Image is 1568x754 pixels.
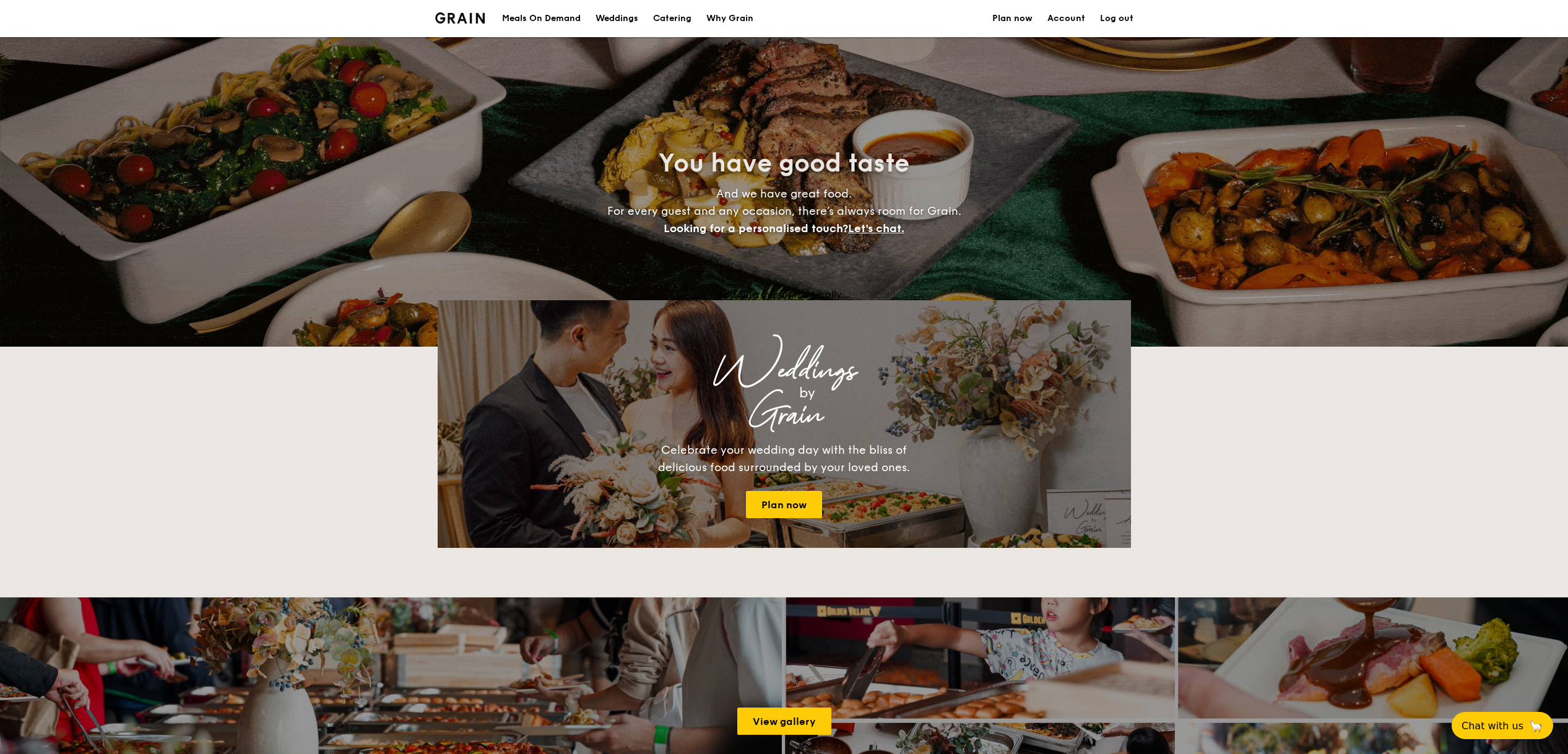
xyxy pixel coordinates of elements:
[645,441,924,476] div: Celebrate your wedding day with the bliss of delicious food surrounded by your loved ones.
[435,12,485,24] img: Grain
[746,491,822,518] a: Plan now
[547,404,1022,427] div: Grain
[547,360,1022,382] div: Weddings
[1528,719,1543,733] span: 🦙
[438,288,1131,300] div: Loading menus magically...
[592,382,1022,404] div: by
[737,708,831,735] a: View gallery
[1452,712,1553,739] button: Chat with us🦙
[435,12,485,24] a: Logotype
[848,222,904,235] span: Let's chat.
[1462,720,1523,732] span: Chat with us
